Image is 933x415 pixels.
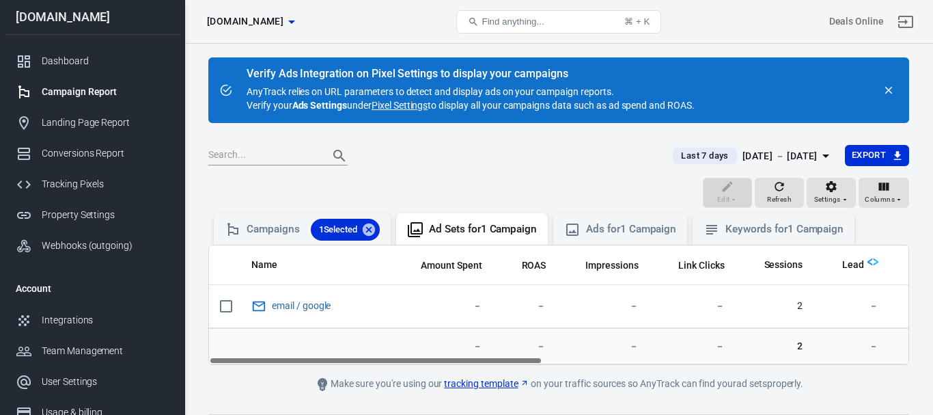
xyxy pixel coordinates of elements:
[372,98,428,112] a: Pixel Settings
[5,11,180,23] div: [DOMAIN_NAME]
[5,366,180,397] a: User Settings
[5,200,180,230] a: Property Settings
[42,208,169,222] div: Property Settings
[311,219,380,241] div: 1Selected
[42,313,169,327] div: Integrations
[5,272,180,305] li: Account
[845,145,909,166] button: Export
[522,257,546,273] span: The total return on ad spend
[660,339,725,353] span: －
[5,230,180,261] a: Webhooks (outgoing)
[42,344,169,358] div: Team Management
[660,257,725,273] span: The number of clicks on links within the ad that led to advertiser-specified destinations
[824,339,878,353] span: －
[829,14,884,29] div: Account id: a5bWPift
[209,245,908,364] div: scrollable content
[292,100,348,111] strong: Ads Settings
[5,336,180,366] a: Team Management
[421,259,482,273] span: Amount Spent
[504,257,546,273] span: The total return on ad spend
[889,5,922,38] a: Sign out
[879,81,898,100] button: close
[247,68,695,112] div: AnyTrack relies on URL parameters to detect and display ads on your campaign reports. Verify your...
[272,301,333,310] span: email / google
[747,339,803,353] span: 2
[585,259,639,273] span: Impressions
[504,339,546,353] span: －
[865,193,895,206] span: Columns
[251,258,277,272] span: Name
[207,13,283,30] span: the420crew.com
[568,339,639,353] span: －
[742,148,818,165] div: [DATE] － [DATE]
[247,67,695,81] div: Verify Ads Integration on Pixel Settings to display your campaigns
[504,299,546,313] span: －
[5,77,180,107] a: Campaign Report
[676,149,734,163] span: Last 7 days
[42,54,169,68] div: Dashboard
[5,305,180,336] a: Integrations
[42,116,169,130] div: Landing Page Report
[662,145,844,168] button: Last 7 days[DATE] － [DATE]
[323,139,356,172] button: Search
[482,16,544,27] span: Find anything...
[42,85,169,99] div: Campaign Report
[456,10,661,34] button: Find anything...⌘ + K
[444,377,529,391] a: tracking template
[747,258,803,272] span: Sessions
[824,258,864,272] span: Lead
[311,223,366,237] span: 1 Selected
[814,193,841,206] span: Settings
[747,299,803,313] span: 2
[568,299,639,313] span: －
[585,257,639,273] span: The number of times your ads were on screen.
[429,222,537,237] div: Ad Sets for 1 Campaign
[522,259,546,273] span: ROAS
[421,257,482,273] span: The estimated total amount of money you've spent on your campaign, ad set or ad during its schedule.
[678,257,725,273] span: The number of clicks on links within the ad that led to advertiser-specified destinations
[867,256,878,267] img: Logo
[42,146,169,161] div: Conversions Report
[586,222,676,237] div: Ads for 1 Campaign
[660,299,725,313] span: －
[247,219,380,241] div: Campaigns
[42,177,169,191] div: Tracking Pixels
[272,300,331,311] a: email / google
[5,138,180,169] a: Conversions Report
[403,339,482,353] span: －
[201,9,300,34] button: [DOMAIN_NAME]
[5,169,180,200] a: Tracking Pixels
[251,258,295,272] span: Name
[767,193,792,206] span: Refresh
[859,178,909,208] button: Columns
[568,257,639,273] span: The number of times your ads were on screen.
[251,376,866,392] div: Make sure you're using our on your traffic sources so AnyTrack can find your ad sets properly.
[5,107,180,138] a: Landing Page Report
[208,147,318,165] input: Search...
[251,298,266,314] svg: Email
[755,178,804,208] button: Refresh
[824,299,878,313] span: －
[624,16,650,27] div: ⌘ + K
[42,375,169,389] div: User Settings
[807,178,856,208] button: Settings
[678,259,725,273] span: Link Clicks
[403,299,482,313] span: －
[764,258,803,272] span: Sessions
[403,257,482,273] span: The estimated total amount of money you've spent on your campaign, ad set or ad during its schedule.
[725,222,844,237] div: Keywords for 1 Campaign
[5,46,180,77] a: Dashboard
[842,258,864,272] span: Lead
[42,239,169,253] div: Webhooks (outgoing)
